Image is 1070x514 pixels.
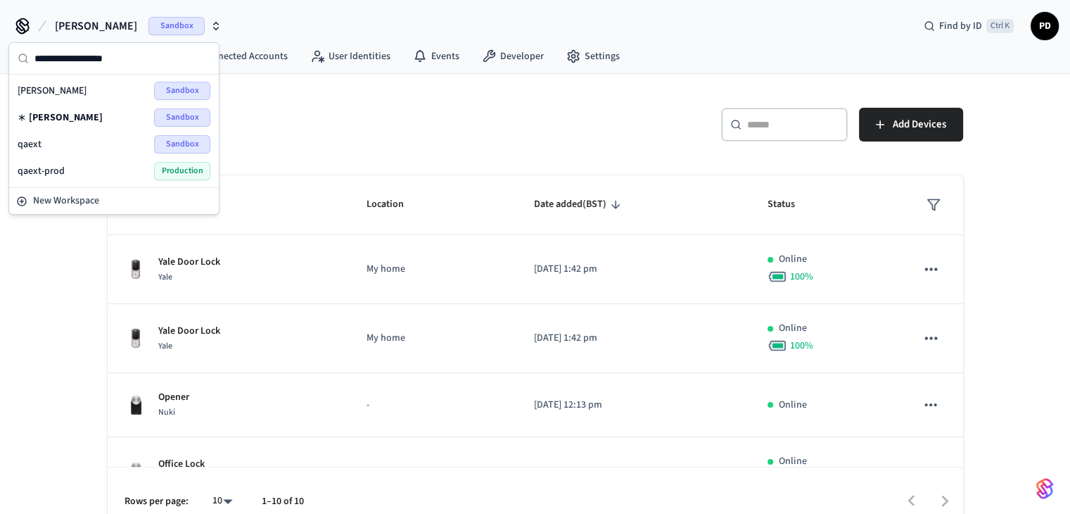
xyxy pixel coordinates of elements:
span: 100 % [790,339,813,353]
p: My home [367,331,500,346]
span: Location [367,194,422,215]
p: [DATE] 12:13 pm [534,398,734,413]
img: SeamLogoGradient.69752ec5.svg [1036,477,1053,500]
span: PD [1032,13,1057,39]
p: [DATE] 12:13 pm [534,464,734,479]
div: Suggestions [9,75,219,187]
p: Online [779,398,807,413]
img: Nuki Smart Lock 3.0 Pro Black, Front [125,460,147,483]
p: My home [367,262,500,277]
span: 100 % [790,270,813,284]
span: New Workspace [33,194,99,208]
span: Ctrl K [986,19,1014,33]
span: Find by ID [939,19,982,33]
p: - [367,398,500,413]
span: [PERSON_NAME] [18,84,87,98]
span: Add Devices [893,115,946,134]
span: Status [768,194,813,215]
p: Rows per page: [125,494,189,509]
span: Sandbox [148,17,205,35]
p: [DATE] 1:42 pm [534,262,734,277]
div: 10 [205,491,239,511]
p: Online [779,321,807,336]
span: qaext [18,137,42,151]
button: New Workspace [11,189,217,213]
p: Office Lock [158,457,205,472]
button: Add Devices [859,108,963,142]
a: Connected Accounts [172,44,299,69]
span: Sandbox [154,135,210,153]
a: User Identities [299,44,402,69]
span: Sandbox [154,82,210,100]
p: Opener [158,390,189,405]
div: Find by IDCtrl K [912,13,1025,39]
p: Online [779,454,807,469]
span: Yale [158,340,172,352]
span: qaext-prod [18,164,65,178]
span: [PERSON_NAME] [55,18,137,35]
p: 1–10 of 10 [262,494,304,509]
span: Nuki [158,406,175,418]
a: Developer [471,44,555,69]
span: Sandbox [154,108,210,127]
a: Events [402,44,471,69]
span: Yale [158,271,172,283]
p: Online [779,252,807,267]
button: PD [1031,12,1059,40]
p: [DATE] 1:42 pm [534,331,734,346]
p: - [367,464,500,479]
a: Settings [555,44,631,69]
img: Yale Assure Touchscreen Wifi Smart Lock, Satin Nickel, Front [125,327,147,350]
p: Yale Door Lock [158,255,220,270]
span: [PERSON_NAME] [29,111,103,125]
img: Yale Assure Touchscreen Wifi Smart Lock, Satin Nickel, Front [125,258,147,281]
p: Yale Door Lock [158,324,220,339]
h5: Devices [108,108,527,137]
img: Nuki Smart Lock 3.0 Pro Black, Front [125,394,147,416]
span: Date added(BST) [534,194,625,215]
span: Production [154,162,210,180]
